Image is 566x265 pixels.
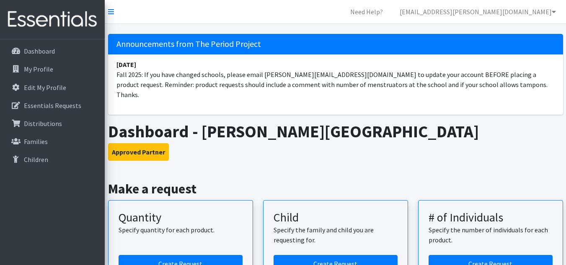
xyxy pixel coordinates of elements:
strong: [DATE] [116,60,136,69]
a: Distributions [3,115,101,132]
a: My Profile [3,61,101,77]
a: Children [3,151,101,168]
a: Edit My Profile [3,79,101,96]
a: Essentials Requests [3,97,101,114]
h3: Child [274,211,398,225]
p: Specify the family and child you are requesting for. [274,225,398,245]
h3: # of Individuals [429,211,553,225]
a: Dashboard [3,43,101,59]
h3: Quantity [119,211,243,225]
p: Distributions [24,119,62,128]
p: Essentials Requests [24,101,81,110]
a: Need Help? [344,3,390,20]
p: Dashboard [24,47,55,55]
h5: Announcements from The Period Project [108,34,563,54]
p: Specify the number of individuals for each product. [429,225,553,245]
h2: Make a request [108,181,563,197]
img: HumanEssentials [3,5,101,33]
button: Approved Partner [108,143,169,161]
li: Fall 2025: If you have changed schools, please email [PERSON_NAME][EMAIL_ADDRESS][DOMAIN_NAME] to... [108,54,563,105]
p: Edit My Profile [24,83,66,92]
p: Families [24,137,48,146]
p: Children [24,155,48,164]
h1: Dashboard - [PERSON_NAME][GEOGRAPHIC_DATA] [108,121,563,142]
a: [EMAIL_ADDRESS][PERSON_NAME][DOMAIN_NAME] [393,3,563,20]
a: Families [3,133,101,150]
p: Specify quantity for each product. [119,225,243,235]
p: My Profile [24,65,53,73]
